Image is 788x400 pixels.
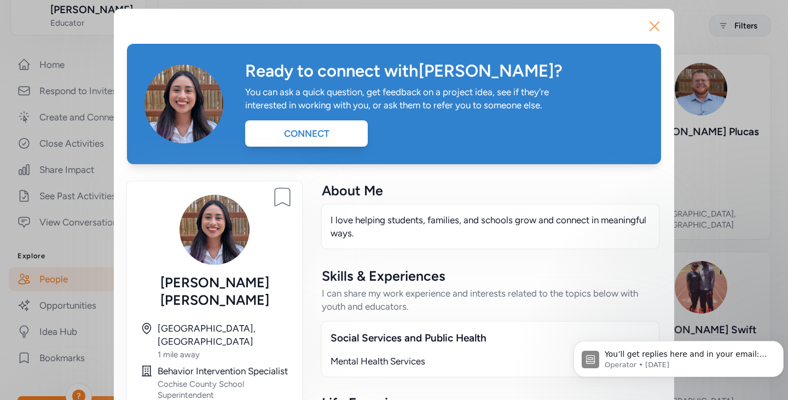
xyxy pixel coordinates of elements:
[158,364,289,378] div: Behavior Intervention Specialist
[322,182,659,199] div: About Me
[140,274,289,309] div: [PERSON_NAME] [PERSON_NAME]
[245,85,560,112] div: You can ask a quick question, get feedback on a project idea, see if they're interested in workin...
[331,331,650,346] div: Social Services and Public Health
[322,267,659,285] div: Skills & Experiences
[245,120,368,147] div: Connect
[569,318,788,395] iframe: Intercom notifications message
[158,322,289,348] div: [GEOGRAPHIC_DATA], [GEOGRAPHIC_DATA]
[144,65,223,143] img: Avatar
[322,287,659,313] div: I can share my work experience and interests related to the topics below with youth and educators.
[245,61,644,81] div: Ready to connect with [PERSON_NAME] ?
[331,213,650,240] p: I love helping students, families, and schools grow and connect in meaningful ways.
[331,355,650,368] div: Mental Health Services
[158,349,289,360] div: 1 mile away
[179,195,250,265] img: Avatar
